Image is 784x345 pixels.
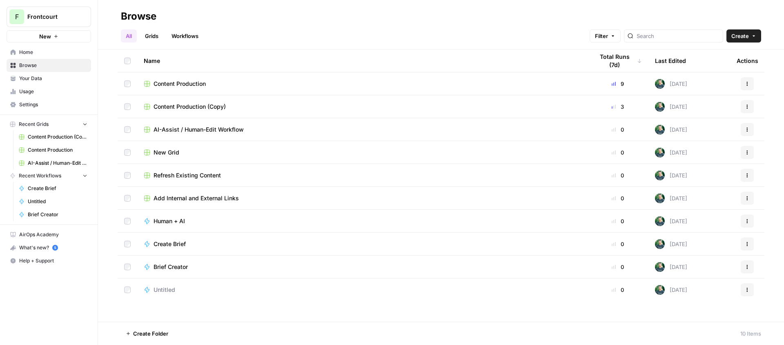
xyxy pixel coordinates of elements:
[655,49,686,72] div: Last Edited
[594,171,642,179] div: 0
[15,182,91,195] a: Create Brief
[7,7,91,27] button: Workspace: Frontcourt
[637,32,719,40] input: Search
[144,103,581,111] a: Content Production (Copy)
[655,285,665,295] img: h07igkfloj1v9lqp1sxvufjbesm0
[154,263,188,271] span: Brief Creator
[655,148,665,157] img: h07igkfloj1v9lqp1sxvufjbesm0
[121,29,137,43] a: All
[154,286,175,294] span: Untitled
[54,246,56,250] text: 5
[737,49,758,72] div: Actions
[140,29,163,43] a: Grids
[28,185,87,192] span: Create Brief
[19,121,49,128] span: Recent Grids
[28,211,87,218] span: Brief Creator
[154,194,239,202] span: Add Internal and External Links
[144,286,581,294] a: Untitled
[590,29,621,43] button: Filter
[7,241,91,254] button: What's new? 5
[594,148,642,157] div: 0
[19,88,87,95] span: Usage
[655,102,665,112] img: h07igkfloj1v9lqp1sxvufjbesm0
[655,148,687,157] div: [DATE]
[655,125,665,134] img: h07igkfloj1v9lqp1sxvufjbesm0
[19,257,87,264] span: Help + Support
[144,217,581,225] a: Human + AI
[15,130,91,143] a: Content Production (Copy)
[594,49,642,72] div: Total Runs (7d)
[19,75,87,82] span: Your Data
[15,12,19,22] span: F
[7,118,91,130] button: Recent Grids
[594,194,642,202] div: 0
[15,195,91,208] a: Untitled
[144,148,581,157] a: New Grid
[154,125,244,134] span: AI-Assist / Human-Edit Workflow
[655,262,687,272] div: [DATE]
[154,148,179,157] span: New Grid
[154,240,186,248] span: Create Brief
[655,239,687,249] div: [DATE]
[144,49,581,72] div: Name
[144,263,581,271] a: Brief Creator
[655,170,665,180] img: h07igkfloj1v9lqp1sxvufjbesm0
[144,194,581,202] a: Add Internal and External Links
[15,143,91,157] a: Content Production
[7,242,91,254] div: What's new?
[28,198,87,205] span: Untitled
[144,125,581,134] a: AI-Assist / Human-Edit Workflow
[7,170,91,182] button: Recent Workflows
[594,80,642,88] div: 9
[7,30,91,43] button: New
[19,49,87,56] span: Home
[731,32,749,40] span: Create
[154,171,221,179] span: Refresh Existing Content
[655,79,687,89] div: [DATE]
[655,79,665,89] img: h07igkfloj1v9lqp1sxvufjbesm0
[133,329,168,338] span: Create Folder
[19,62,87,69] span: Browse
[121,10,156,23] div: Browse
[655,102,687,112] div: [DATE]
[27,13,77,21] span: Frontcourt
[28,159,87,167] span: AI-Assist / Human-Edit Workflow
[15,208,91,221] a: Brief Creator
[52,245,58,251] a: 5
[594,217,642,225] div: 0
[144,80,581,88] a: Content Production
[19,101,87,108] span: Settings
[28,133,87,141] span: Content Production (Copy)
[726,29,761,43] button: Create
[121,327,173,340] button: Create Folder
[594,263,642,271] div: 0
[154,217,185,225] span: Human + AI
[144,240,581,248] a: Create Brief
[19,172,61,179] span: Recent Workflows
[655,193,687,203] div: [DATE]
[594,125,642,134] div: 0
[7,254,91,267] button: Help + Support
[167,29,203,43] a: Workflows
[655,239,665,249] img: h07igkfloj1v9lqp1sxvufjbesm0
[7,46,91,59] a: Home
[655,216,687,226] div: [DATE]
[595,32,608,40] span: Filter
[740,329,761,338] div: 10 Items
[28,146,87,154] span: Content Production
[655,262,665,272] img: h07igkfloj1v9lqp1sxvufjbesm0
[7,72,91,85] a: Your Data
[655,170,687,180] div: [DATE]
[154,80,206,88] span: Content Production
[655,285,687,295] div: [DATE]
[154,103,226,111] span: Content Production (Copy)
[144,171,581,179] a: Refresh Existing Content
[594,240,642,248] div: 0
[7,98,91,111] a: Settings
[594,286,642,294] div: 0
[15,157,91,170] a: AI-Assist / Human-Edit Workflow
[7,85,91,98] a: Usage
[7,228,91,241] a: AirOps Academy
[655,125,687,134] div: [DATE]
[655,216,665,226] img: h07igkfloj1v9lqp1sxvufjbesm0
